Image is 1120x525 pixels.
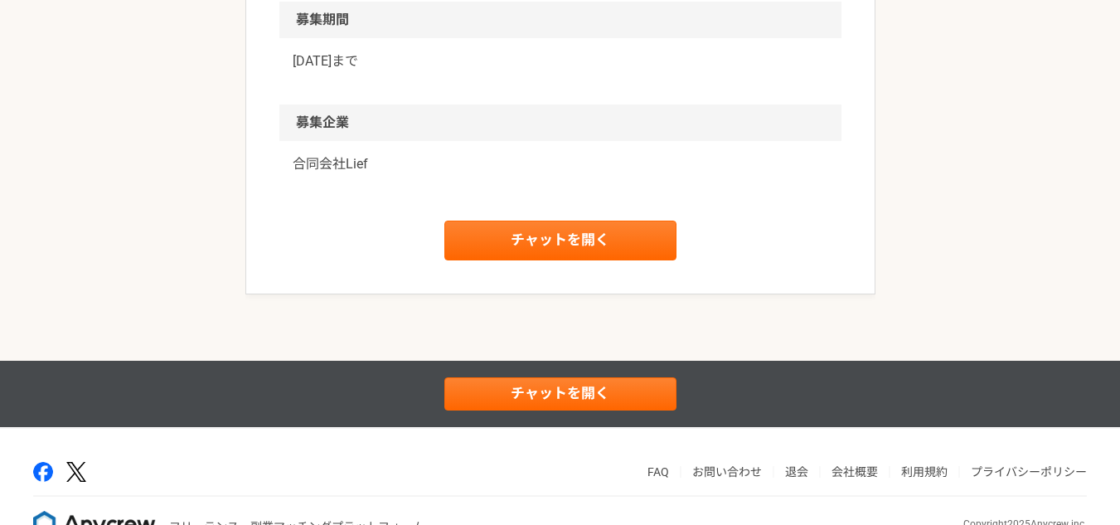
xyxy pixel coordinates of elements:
a: チャットを開く [444,377,676,411]
a: 利用規約 [901,465,948,479]
a: 会社概要 [832,465,878,479]
p: [DATE]まで [293,51,828,71]
h2: 募集期間 [279,2,841,38]
img: x-391a3a86.png [66,462,86,483]
img: facebook-2adfd474.png [33,462,53,482]
a: FAQ [647,465,669,479]
a: チャットを開く [444,221,676,260]
a: お問い合わせ [692,465,762,479]
a: プライバシーポリシー [971,465,1087,479]
h2: 募集企業 [279,105,841,141]
a: 退会 [785,465,808,479]
a: 合同会社Lief [293,154,828,174]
